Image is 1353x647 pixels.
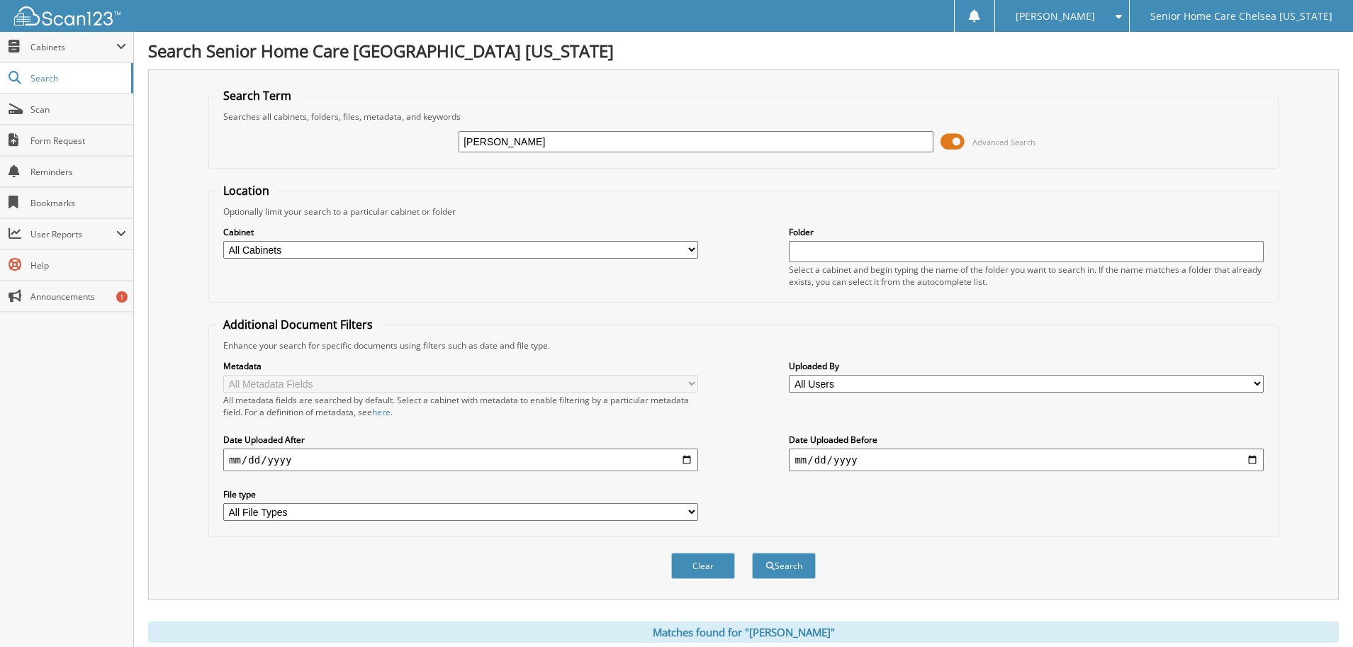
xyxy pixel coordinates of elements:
[148,621,1339,643] div: Matches found for "[PERSON_NAME]"
[223,488,698,500] label: File type
[14,6,120,26] img: scan123-logo-white.svg
[223,394,698,418] div: All metadata fields are searched by default. Select a cabinet with metadata to enable filtering b...
[372,406,391,418] a: here
[216,88,298,103] legend: Search Term
[216,111,1271,123] div: Searches all cabinets, folders, files, metadata, and keywords
[223,449,698,471] input: start
[789,264,1264,288] div: Select a cabinet and begin typing the name of the folder you want to search in. If the name match...
[30,135,126,147] span: Form Request
[223,360,698,372] label: Metadata
[223,226,698,238] label: Cabinet
[1150,12,1332,21] span: Senior Home Care Chelsea [US_STATE]
[30,228,116,240] span: User Reports
[30,259,126,271] span: Help
[789,226,1264,238] label: Folder
[30,72,124,84] span: Search
[216,183,276,198] legend: Location
[30,166,126,178] span: Reminders
[216,339,1271,351] div: Enhance your search for specific documents using filters such as date and file type.
[223,434,698,446] label: Date Uploaded After
[1016,12,1095,21] span: [PERSON_NAME]
[752,553,816,579] button: Search
[671,553,735,579] button: Clear
[789,449,1264,471] input: end
[789,434,1264,446] label: Date Uploaded Before
[148,39,1339,62] h1: Search Senior Home Care [GEOGRAPHIC_DATA] [US_STATE]
[30,291,126,303] span: Announcements
[789,360,1264,372] label: Uploaded By
[30,103,126,116] span: Scan
[30,41,116,53] span: Cabinets
[216,317,380,332] legend: Additional Document Filters
[30,197,126,209] span: Bookmarks
[972,137,1035,147] span: Advanced Search
[216,206,1271,218] div: Optionally limit your search to a particular cabinet or folder
[116,291,128,303] div: 1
